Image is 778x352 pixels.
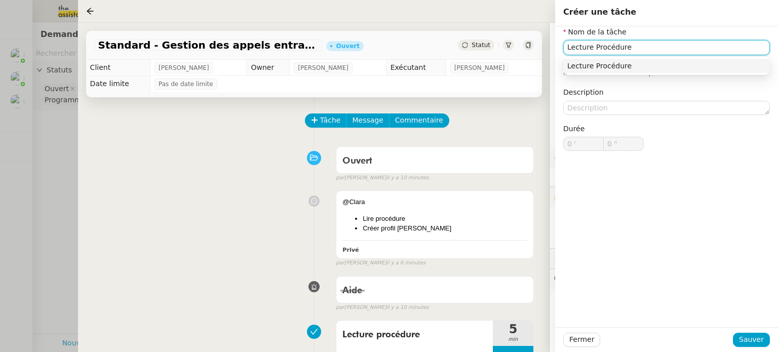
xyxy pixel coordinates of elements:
div: Lecture Procédure [567,61,766,70]
span: Sauver [739,334,764,345]
span: par [336,174,344,182]
span: il y a 6 minutes [386,259,425,267]
li: Créer profil [PERSON_NAME] [363,223,527,233]
div: @Clara [342,197,527,207]
div: ⏲️Tâches 86:18 [550,249,778,268]
td: Date limite [86,76,150,92]
span: [PERSON_NAME] [454,63,505,73]
span: Durée [563,125,585,133]
label: Description [563,88,604,96]
span: Fermer [569,334,594,345]
span: ⚙️ [554,152,607,164]
button: Fermer [563,333,600,347]
div: 💬Commentaires 4 [550,269,778,289]
li: Lire procédure [363,214,527,224]
span: Pas de date limite [159,79,213,89]
button: Message [346,113,389,128]
input: 0 sec [604,137,643,150]
button: Sauver [733,333,770,347]
input: 0 min [564,137,603,150]
td: Client [86,60,150,76]
span: il y a 10 minutes [386,174,429,182]
span: 5 [493,323,533,335]
span: 🔐 [554,191,620,203]
span: [PERSON_NAME] [298,63,348,73]
span: il y a 10 minutes [386,303,429,312]
span: [PERSON_NAME] [159,63,209,73]
span: Aide [342,286,362,295]
small: [PERSON_NAME] [336,259,425,267]
span: par [336,303,344,312]
span: Ouvert [342,157,372,166]
span: Statut [472,42,490,49]
span: Lecture procédure [342,327,487,342]
span: ⏲️ [554,254,628,262]
div: Ouvert [336,43,360,49]
button: Tâche [305,113,347,128]
span: Commentaire [395,114,443,126]
span: 💬 [554,275,637,283]
span: Standard - Gestion des appels entrants - octobre 2025 [98,40,318,50]
small: [PERSON_NAME] [336,303,429,312]
span: Tâche [320,114,341,126]
label: Nom de la tâche [563,28,627,36]
span: par [336,259,344,267]
div: ⚙️Procédures [550,148,778,168]
span: Créer une tâche [563,7,636,17]
button: Commentaire [389,113,449,128]
small: [PERSON_NAME] [336,174,429,182]
div: 🔐Données client [550,187,778,207]
b: Privé [342,247,359,253]
span: Message [352,114,383,126]
td: Owner [247,60,290,76]
input: Nom [563,40,770,55]
span: min [493,335,533,344]
td: Exécutant [386,60,446,76]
